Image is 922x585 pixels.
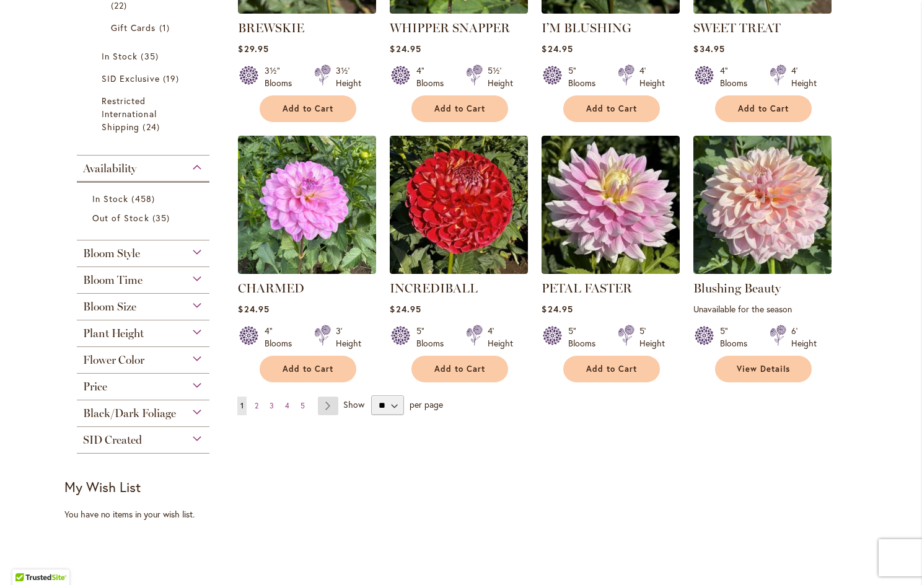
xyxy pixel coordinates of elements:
div: 4' Height [791,64,817,89]
span: $24.95 [542,43,573,55]
span: 458 [131,192,157,205]
a: Incrediball [390,265,528,276]
a: PETAL FASTER [542,281,632,296]
span: Add to Cart [283,364,333,374]
span: 1 [159,21,173,34]
div: 3½' Height [336,64,361,89]
a: SID Exclusive [102,72,188,85]
a: View Details [715,356,812,382]
div: 4" Blooms [265,325,299,350]
span: In Stock [102,50,138,62]
span: $29.95 [238,43,268,55]
a: 2 [252,397,261,415]
button: Add to Cart [260,95,356,122]
div: 4" Blooms [720,64,755,89]
a: INCREDIBALL [390,281,478,296]
p: Unavailable for the season [693,303,832,315]
span: Add to Cart [586,103,637,114]
span: Restricted International Shipping [102,95,157,133]
span: Bloom Style [83,247,140,260]
span: Availability [83,162,136,175]
span: Add to Cart [434,364,485,374]
div: 3½" Blooms [265,64,299,89]
a: I’M BLUSHING [542,4,680,16]
iframe: Launch Accessibility Center [9,541,44,576]
a: In Stock [102,50,188,63]
span: Add to Cart [434,103,485,114]
div: You have no items in your wish list. [64,508,230,521]
a: Blushing Beauty [693,265,832,276]
span: Add to Cart [738,103,789,114]
span: Bloom Size [83,300,136,314]
span: Add to Cart [586,364,637,374]
a: In Stock 458 [92,192,197,205]
button: Add to Cart [260,356,356,382]
span: 2 [255,401,258,410]
a: Gift Cards [111,21,178,34]
a: Blushing Beauty [693,281,781,296]
div: 4' Height [488,325,513,350]
img: PETAL FASTER [542,136,680,274]
span: 1 [240,401,244,410]
span: $24.95 [542,303,573,315]
span: per page [410,398,443,410]
span: Bloom Time [83,273,143,287]
div: 5" Blooms [568,325,603,350]
a: I’M BLUSHING [542,20,631,35]
div: 6' Height [791,325,817,350]
a: 3 [266,397,277,415]
a: CHARMED [238,265,376,276]
a: 5 [297,397,308,415]
span: Show [343,398,364,410]
button: Add to Cart [563,95,660,122]
img: CHARMED [238,136,376,274]
span: $24.95 [238,303,269,315]
span: SID Created [83,433,142,447]
span: 19 [163,72,182,85]
span: Plant Height [83,327,144,340]
span: 5 [301,401,305,410]
a: CHARMED [238,281,304,296]
span: 24 [143,120,162,133]
div: 5" Blooms [416,325,451,350]
button: Add to Cart [411,356,508,382]
span: Gift Cards [111,22,156,33]
span: $24.95 [390,43,421,55]
a: 4 [282,397,292,415]
a: WHIPPER SNAPPER [390,20,510,35]
div: 4" Blooms [416,64,451,89]
span: Black/Dark Foliage [83,407,176,420]
span: $34.95 [693,43,724,55]
span: 35 [152,211,173,224]
button: Add to Cart [411,95,508,122]
span: SID Exclusive [102,73,160,84]
span: 35 [141,50,161,63]
img: Blushing Beauty [693,136,832,274]
a: WHIPPER SNAPPER [390,4,528,16]
span: $24.95 [390,303,421,315]
button: Add to Cart [563,356,660,382]
span: 3 [270,401,274,410]
a: SWEET TREAT [693,4,832,16]
img: Incrediball [390,136,528,274]
div: 5½' Height [488,64,513,89]
strong: My Wish List [64,478,141,496]
span: In Stock [92,193,128,205]
div: 5" Blooms [568,64,603,89]
span: Flower Color [83,353,144,367]
span: View Details [737,364,790,374]
a: BREWSKIE [238,20,304,35]
span: Price [83,380,107,394]
div: 5' Height [639,325,665,350]
a: BREWSKIE [238,4,376,16]
div: 5" Blooms [720,325,755,350]
button: Add to Cart [715,95,812,122]
a: SWEET TREAT [693,20,781,35]
div: 3' Height [336,325,361,350]
span: Add to Cart [283,103,333,114]
span: Out of Stock [92,212,149,224]
a: Restricted International Shipping [102,94,188,133]
div: 4' Height [639,64,665,89]
span: 4 [285,401,289,410]
a: Out of Stock 35 [92,211,197,224]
